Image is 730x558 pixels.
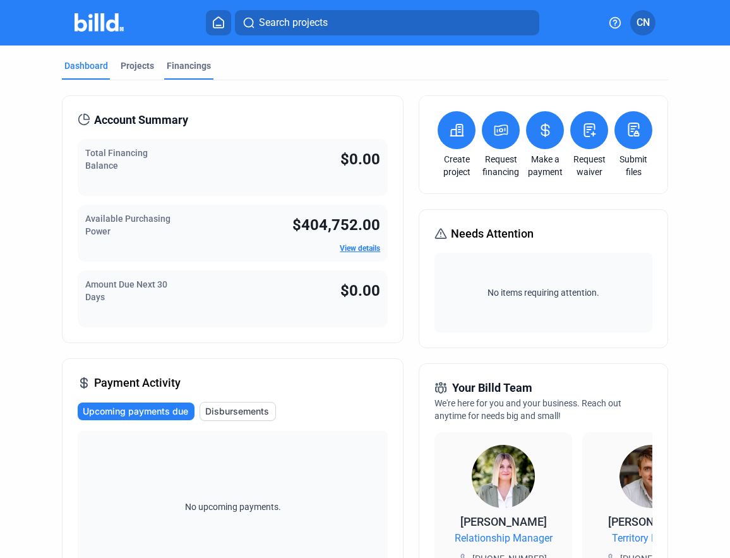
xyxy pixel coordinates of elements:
span: Amount Due Next 30 Days [85,279,167,302]
div: Financings [167,59,211,72]
span: We're here for you and your business. Reach out anytime for needs big and small! [434,398,621,421]
span: $0.00 [340,282,380,300]
img: Territory Manager [619,445,683,508]
button: Search projects [235,10,539,35]
span: $0.00 [340,150,380,168]
span: Available Purchasing Power [85,214,171,236]
span: CN [637,15,650,30]
span: Relationship Manager [455,531,553,546]
a: Create project [434,153,479,178]
span: Total Financing Balance [85,148,148,171]
span: [PERSON_NAME] [608,515,695,528]
div: Dashboard [64,59,108,72]
span: Disbursements [205,405,269,418]
span: [PERSON_NAME] [460,515,547,528]
a: Request waiver [567,153,611,178]
span: Your Billd Team [452,379,532,397]
div: Projects [121,59,154,72]
img: Billd Company Logo [75,13,124,32]
span: Account Summary [94,111,188,129]
button: Disbursements [200,402,276,421]
span: Payment Activity [94,374,181,392]
span: No upcoming payments. [177,500,289,513]
a: Submit files [611,153,655,178]
a: Make a payment [523,153,567,178]
a: Request financing [479,153,523,178]
button: CN [630,10,655,35]
span: $404,752.00 [292,216,380,234]
span: Territory Manager [612,531,691,546]
span: Needs Attention [451,225,534,243]
button: Upcoming payments due [78,403,194,420]
span: Search projects [259,15,328,30]
span: Upcoming payments due [83,405,188,418]
img: Relationship Manager [472,445,535,508]
a: View details [340,244,380,253]
span: No items requiring attention. [440,286,647,299]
